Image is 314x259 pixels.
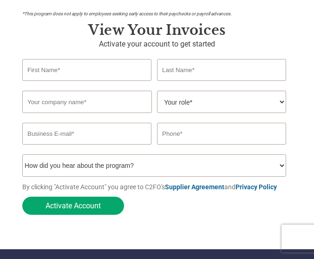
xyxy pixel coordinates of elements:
p: By clicking "Activate Account" you agree to C2FO's and [22,182,292,192]
input: Your company name* [22,91,152,113]
input: Invalid Email format [22,123,151,145]
div: Invalid last name or last name is too long [157,82,286,87]
div: Invalid company name or company name is too long [22,114,286,119]
div: Inavlid Phone Number [157,146,286,151]
h3: View Your Invoices [22,22,292,39]
a: Privacy Policy [235,183,277,191]
select: Title/Role [157,91,286,113]
input: First Name* [22,59,151,81]
p: Activate your account to get started [22,39,292,50]
div: Inavlid Email Address [22,146,151,151]
button: Activate Account [22,197,124,215]
input: Last Name* [157,59,286,81]
div: Invalid first name or first name is too long [22,82,151,87]
a: Supplier Agreement [165,183,224,191]
p: *This program does not apply to employees seeking early access to their paychecks or payroll adva... [22,10,268,17]
input: Phone* [157,123,286,145]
